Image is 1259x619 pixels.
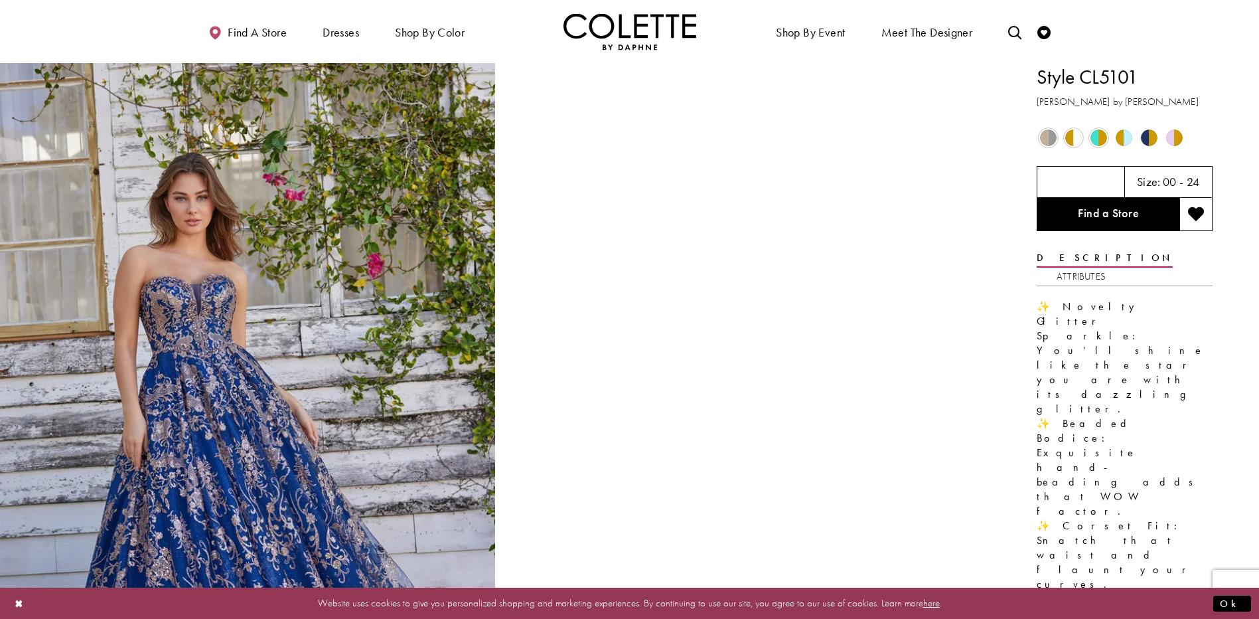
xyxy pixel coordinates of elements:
[1137,174,1161,189] span: Size:
[1037,126,1213,151] div: Product color controls state depends on size chosen
[502,63,997,311] video: Style CL5101 Colette by Daphne #1 autoplay loop mute video
[1062,126,1085,149] div: Gold/White
[392,13,468,50] span: Shop by color
[923,596,940,610] a: here
[1138,126,1161,149] div: Navy/Gold
[8,592,31,615] button: Close Dialog
[563,13,696,50] a: Visit Home Page
[563,13,696,50] img: Colette by Daphne
[1087,126,1110,149] div: Turquoise/Gold
[1005,13,1025,50] a: Toggle search
[319,13,362,50] span: Dresses
[1179,198,1213,231] button: Add to wishlist
[881,26,973,39] span: Meet the designer
[323,26,359,39] span: Dresses
[1057,267,1106,286] a: Attributes
[1163,175,1200,189] h5: 00 - 24
[1037,94,1213,110] h3: [PERSON_NAME] by [PERSON_NAME]
[1037,126,1060,149] div: Gold/Pewter
[1213,595,1251,612] button: Submit Dialog
[1037,63,1213,91] h1: Style CL5101
[1037,248,1173,268] a: Description
[1034,13,1054,50] a: Check Wishlist
[1163,126,1186,149] div: Lilac/Gold
[773,13,848,50] span: Shop By Event
[205,13,290,50] a: Find a store
[1112,126,1136,149] div: Light Blue/Gold
[228,26,287,39] span: Find a store
[878,13,976,50] a: Meet the designer
[776,26,845,39] span: Shop By Event
[395,26,465,39] span: Shop by color
[96,594,1163,612] p: Website uses cookies to give you personalized shopping and marketing experiences. By continuing t...
[1037,198,1179,231] a: Find a Store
